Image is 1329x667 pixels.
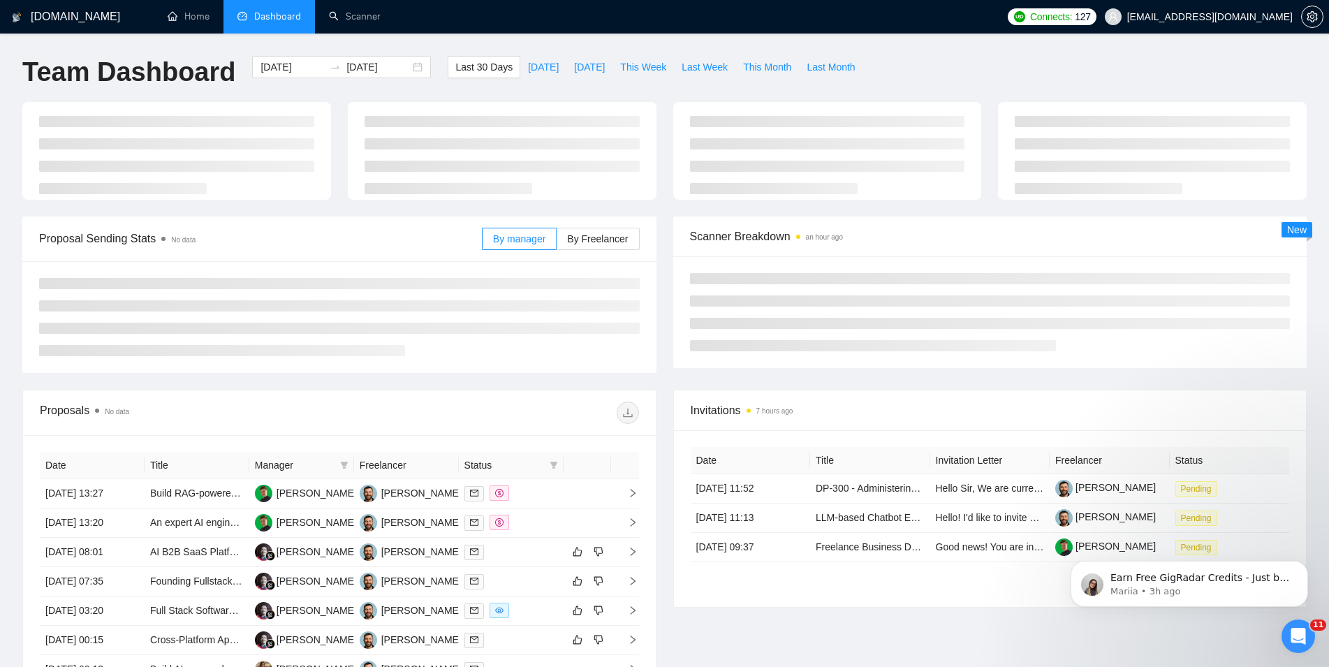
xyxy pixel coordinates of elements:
td: [DATE] 08:01 [40,538,145,567]
img: gigradar-bm.png [265,639,275,649]
th: Title [145,452,249,479]
a: homeHome [168,10,210,22]
a: SS[PERSON_NAME] [255,604,357,615]
td: Cross-Platform App Developer with Rocket AI Experience [145,626,249,655]
a: AI B2B SaaS Platform Development [150,546,307,557]
span: like [573,576,582,587]
td: Founding Fullstack Engineer (Freelance) – Context Engineering + PRPs [145,567,249,596]
button: Last Week [674,56,735,78]
span: dollar [495,518,504,527]
a: LLM-based Chatbot Engineer (Python, AI/ML) [816,512,1013,523]
td: [DATE] 07:35 [40,567,145,596]
img: MB [255,514,272,532]
span: dashboard [237,11,247,21]
a: Pending [1175,512,1223,523]
a: DP-300 - Administering Relational Database on Microsoft Azure [816,483,1091,494]
span: 11 [1310,620,1326,631]
div: [PERSON_NAME] [381,603,462,618]
time: 7 hours ago [756,407,793,415]
a: Founding Fullstack Engineer (Freelance) – Context Engineering + PRPs [150,576,462,587]
th: Date [40,452,145,479]
span: New [1287,224,1307,235]
span: Manager [255,457,335,473]
div: [PERSON_NAME] [277,515,357,530]
div: [PERSON_NAME] [277,573,357,589]
span: user [1108,12,1118,22]
span: This Week [620,59,666,75]
iframe: Intercom live chat [1282,620,1315,653]
div: [PERSON_NAME] [381,632,462,647]
span: dollar [495,489,504,497]
span: right [617,547,638,557]
td: [DATE] 00:15 [40,626,145,655]
span: Status [464,457,544,473]
a: VK[PERSON_NAME] [360,575,462,586]
td: Full Stack Software Engineer (with AI Experience) [145,596,249,626]
a: Full Stack Software Engineer (with AI Experience) [150,605,366,616]
span: eye [495,606,504,615]
input: End date [346,59,410,75]
span: By manager [493,233,545,244]
td: DP-300 - Administering Relational Database on Microsoft Azure [810,474,930,504]
a: [PERSON_NAME] [1055,482,1156,493]
td: LLM-based Chatbot Engineer (Python, AI/ML) [810,504,930,533]
button: [DATE] [566,56,612,78]
span: right [617,488,638,498]
span: filter [547,455,561,476]
span: mail [470,489,478,497]
span: mail [470,636,478,644]
button: [DATE] [520,56,566,78]
button: setting [1301,6,1323,28]
span: dislike [594,634,603,645]
span: mail [470,606,478,615]
th: Freelancer [354,452,459,479]
span: Last Week [682,59,728,75]
img: logo [12,6,22,29]
a: SS[PERSON_NAME] [255,545,357,557]
span: filter [337,455,351,476]
a: VK[PERSON_NAME] [360,487,462,498]
a: VK[PERSON_NAME] [360,604,462,615]
td: Freelance Business Development Consultant – IT Outsourcing (Europe & US Market) [810,533,930,562]
span: filter [550,461,558,469]
button: This Month [735,56,799,78]
button: dislike [590,602,607,619]
span: [DATE] [574,59,605,75]
a: MB[PERSON_NAME] [255,516,357,527]
span: No data [105,408,129,416]
span: right [617,635,638,645]
div: [PERSON_NAME] [381,485,462,501]
span: dislike [594,576,603,587]
a: Freelance Business Development Consultant – IT Outsourcing ([GEOGRAPHIC_DATA] & US Market) [816,541,1255,552]
th: Status [1170,447,1290,474]
time: an hour ago [806,233,843,241]
img: VK [360,543,377,561]
img: VK [360,573,377,590]
span: swap-right [330,61,341,73]
span: mail [470,518,478,527]
span: mail [470,548,478,556]
img: SS [255,573,272,590]
div: [PERSON_NAME] [381,515,462,530]
td: [DATE] 03:20 [40,596,145,626]
td: [DATE] 13:27 [40,479,145,508]
button: like [569,631,586,648]
span: like [573,605,582,616]
span: No data [171,236,196,244]
span: dislike [594,546,603,557]
iframe: Intercom notifications message [1050,532,1329,629]
div: [PERSON_NAME] [381,544,462,559]
img: VK [360,631,377,649]
a: Pending [1175,483,1223,494]
button: Last 30 Days [448,56,520,78]
a: SS[PERSON_NAME] [255,633,357,645]
span: Last Month [807,59,855,75]
button: dislike [590,543,607,560]
a: searchScanner [329,10,381,22]
button: like [569,573,586,589]
span: right [617,518,638,527]
input: Start date [260,59,324,75]
span: setting [1302,11,1323,22]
